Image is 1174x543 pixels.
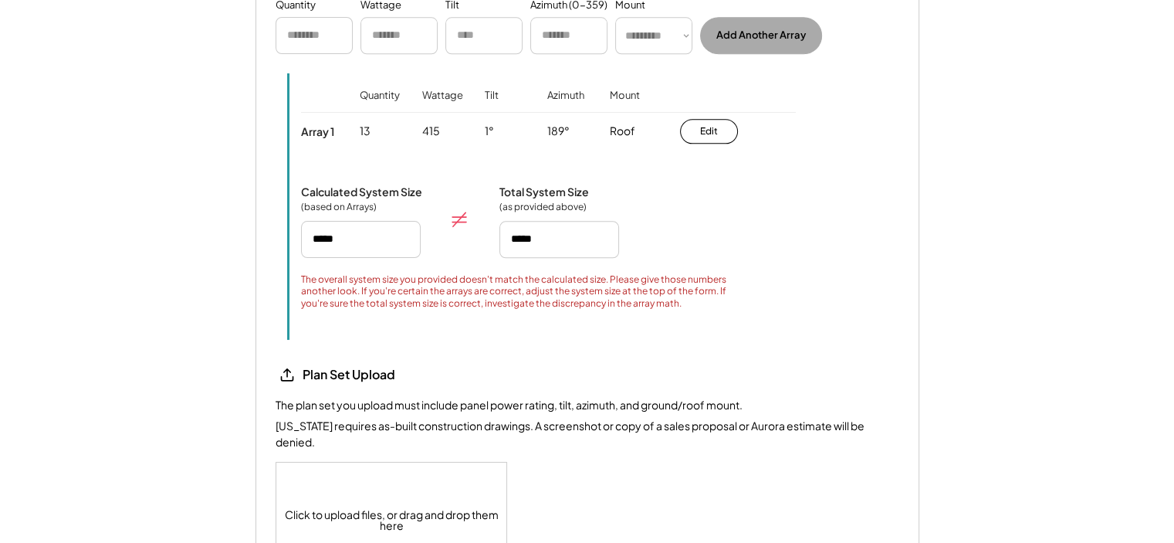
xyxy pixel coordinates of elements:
div: 415 [422,124,440,139]
div: [US_STATE] requires as-built construction drawings. A screenshot or copy of a sales proposal or A... [276,418,899,450]
div: (as provided above) [499,201,587,213]
div: Plan Set Upload [303,367,457,383]
div: Calculated System Size [301,185,422,199]
div: Wattage [422,89,463,124]
div: Mount [610,89,640,124]
div: The overall system size you provided doesn't match the calculated size. Please give those numbers... [301,273,745,310]
button: Add Another Array [700,17,822,54]
div: Roof [610,124,635,139]
div: Tilt [485,89,499,124]
button: Edit [680,119,738,144]
div: (based on Arrays) [301,201,378,213]
div: The plan set you upload must include panel power rating, tilt, azimuth, and ground/roof mount. [276,398,743,413]
div: Azimuth [547,89,584,124]
div: 13 [360,124,370,139]
div: Quantity [360,89,400,124]
div: 1° [485,124,494,139]
div: Array 1 [301,124,334,138]
div: 189° [547,124,570,139]
div: Total System Size [499,185,589,199]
